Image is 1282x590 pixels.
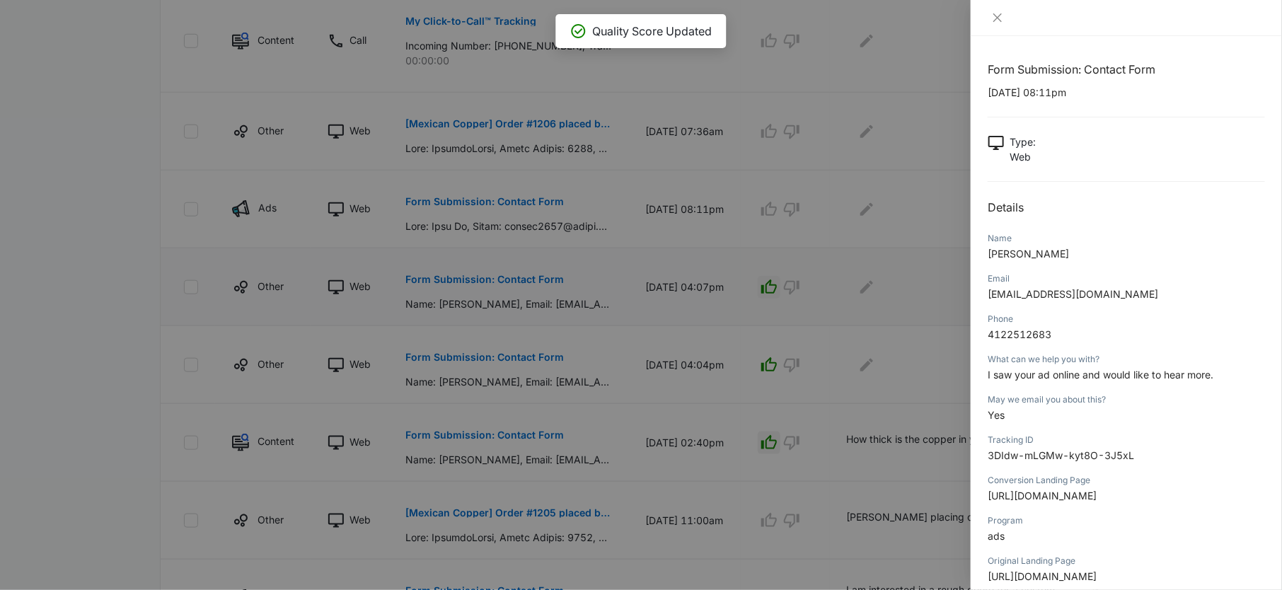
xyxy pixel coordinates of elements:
span: [EMAIL_ADDRESS][DOMAIN_NAME] [988,288,1158,300]
h1: Form Submission: Contact Form [988,61,1265,78]
button: Close [988,11,1007,24]
span: Yes [988,409,1005,421]
div: May we email you about this? [988,393,1265,406]
span: close [992,12,1003,23]
p: Type : [1010,134,1036,149]
div: What can we help you with? [988,353,1265,366]
div: Email [988,272,1265,285]
div: Name [988,232,1265,245]
span: [URL][DOMAIN_NAME] [988,490,1097,502]
span: 4122512683 [988,328,1051,340]
div: Phone [988,313,1265,325]
span: [PERSON_NAME] [988,248,1069,260]
span: [URL][DOMAIN_NAME] [988,570,1097,582]
p: Quality Score Updated [593,23,712,40]
p: Web [1010,149,1036,164]
div: Original Landing Page [988,555,1265,567]
div: Tracking ID [988,434,1265,446]
span: ads [988,530,1005,542]
p: [DATE] 08:11pm [988,85,1265,100]
div: Program [988,514,1265,527]
span: 3DIdw-mLGMw-kyt8O-3J5xL [988,449,1134,461]
div: Conversion Landing Page [988,474,1265,487]
span: I saw your ad online and would like to hear more. [988,369,1213,381]
h2: Details [988,199,1265,216]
